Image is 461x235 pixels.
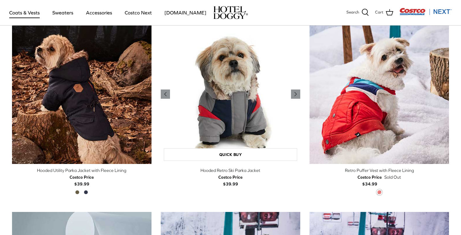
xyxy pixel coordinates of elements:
a: Costco Next [119,2,157,23]
a: Retro Puffer Vest with Fleece Lining [309,24,449,164]
a: Hooded Retro Ski Parka Jacket Costco Price$39.99 [161,167,300,188]
div: Costco Price [218,174,243,181]
img: Costco Next [399,8,452,15]
b: $39.99 [70,174,94,186]
a: Accessories [80,2,118,23]
a: Sweaters [47,2,79,23]
a: Retro Puffer Vest with Fleece Lining Costco Price$34.99 Sold Out [309,167,449,188]
a: Cart [375,9,393,17]
a: Previous [161,90,170,99]
a: Quick buy [164,148,297,161]
div: Hooded Utility Parka Jacket with Fleece Lining [12,167,152,174]
div: Retro Puffer Vest with Fleece Lining [309,167,449,174]
img: hoteldoggycom [213,6,248,19]
a: Visit Costco Next [399,12,452,16]
span: Sold Out [384,174,401,181]
div: Hooded Retro Ski Parka Jacket [161,167,300,174]
a: Previous [291,90,300,99]
b: $34.99 [358,174,382,186]
a: Search [346,9,369,17]
a: Hooded Retro Ski Parka Jacket [161,24,300,164]
a: hoteldoggy.com hoteldoggycom [213,6,248,19]
b: $39.99 [218,174,243,186]
span: Search [346,9,359,16]
div: Costco Price [358,174,382,181]
a: Coats & Vests [4,2,45,23]
div: Costco Price [70,174,94,181]
a: [DOMAIN_NAME] [159,2,212,23]
span: Cart [375,9,383,16]
a: Hooded Utility Parka Jacket with Fleece Lining Costco Price$39.99 [12,167,152,188]
a: Hooded Utility Parka Jacket with Fleece Lining [12,24,152,164]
